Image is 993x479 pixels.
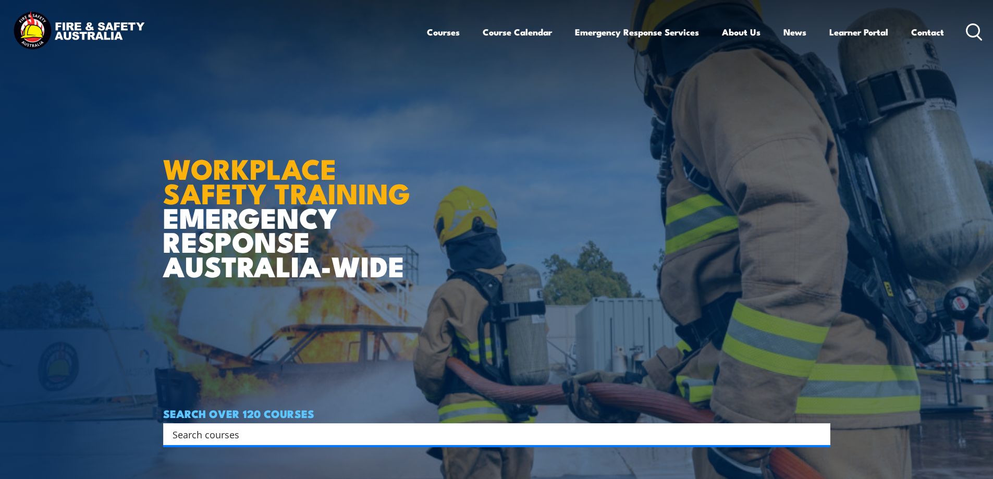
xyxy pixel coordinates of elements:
[483,18,552,46] a: Course Calendar
[812,427,827,441] button: Search magnifier button
[427,18,460,46] a: Courses
[829,18,888,46] a: Learner Portal
[722,18,761,46] a: About Us
[911,18,944,46] a: Contact
[783,18,806,46] a: News
[163,130,418,278] h1: EMERGENCY RESPONSE AUSTRALIA-WIDE
[175,427,810,441] form: Search form
[163,408,830,419] h4: SEARCH OVER 120 COURSES
[173,426,807,442] input: Search input
[575,18,699,46] a: Emergency Response Services
[163,146,410,214] strong: WORKPLACE SAFETY TRAINING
